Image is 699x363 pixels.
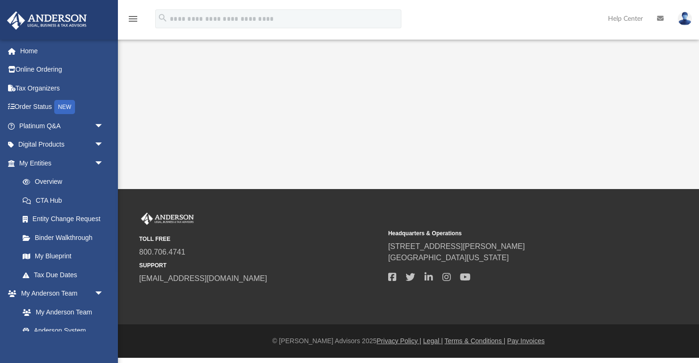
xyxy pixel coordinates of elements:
[127,13,139,25] i: menu
[13,322,113,340] a: Anderson System
[54,100,75,114] div: NEW
[13,191,118,210] a: CTA Hub
[139,248,185,256] a: 800.706.4741
[94,116,113,136] span: arrow_drop_down
[13,210,118,229] a: Entity Change Request
[13,247,113,266] a: My Blueprint
[94,135,113,155] span: arrow_drop_down
[388,242,525,250] a: [STREET_ADDRESS][PERSON_NAME]
[4,11,90,30] img: Anderson Advisors Platinum Portal
[13,228,118,247] a: Binder Walkthrough
[13,265,118,284] a: Tax Due Dates
[678,12,692,25] img: User Pic
[94,284,113,304] span: arrow_drop_down
[94,154,113,173] span: arrow_drop_down
[13,173,118,191] a: Overview
[7,135,118,154] a: Digital Productsarrow_drop_down
[158,13,168,23] i: search
[118,336,699,346] div: © [PERSON_NAME] Advisors 2025
[13,303,108,322] a: My Anderson Team
[7,98,118,117] a: Order StatusNEW
[388,229,631,238] small: Headquarters & Operations
[388,254,509,262] a: [GEOGRAPHIC_DATA][US_STATE]
[7,79,118,98] a: Tax Organizers
[127,18,139,25] a: menu
[7,154,118,173] a: My Entitiesarrow_drop_down
[139,213,196,225] img: Anderson Advisors Platinum Portal
[507,337,544,345] a: Pay Invoices
[7,116,118,135] a: Platinum Q&Aarrow_drop_down
[7,41,118,60] a: Home
[139,261,382,270] small: SUPPORT
[445,337,506,345] a: Terms & Conditions |
[139,235,382,243] small: TOLL FREE
[7,60,118,79] a: Online Ordering
[377,337,422,345] a: Privacy Policy |
[139,274,267,282] a: [EMAIL_ADDRESS][DOMAIN_NAME]
[423,337,443,345] a: Legal |
[7,284,113,303] a: My Anderson Teamarrow_drop_down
